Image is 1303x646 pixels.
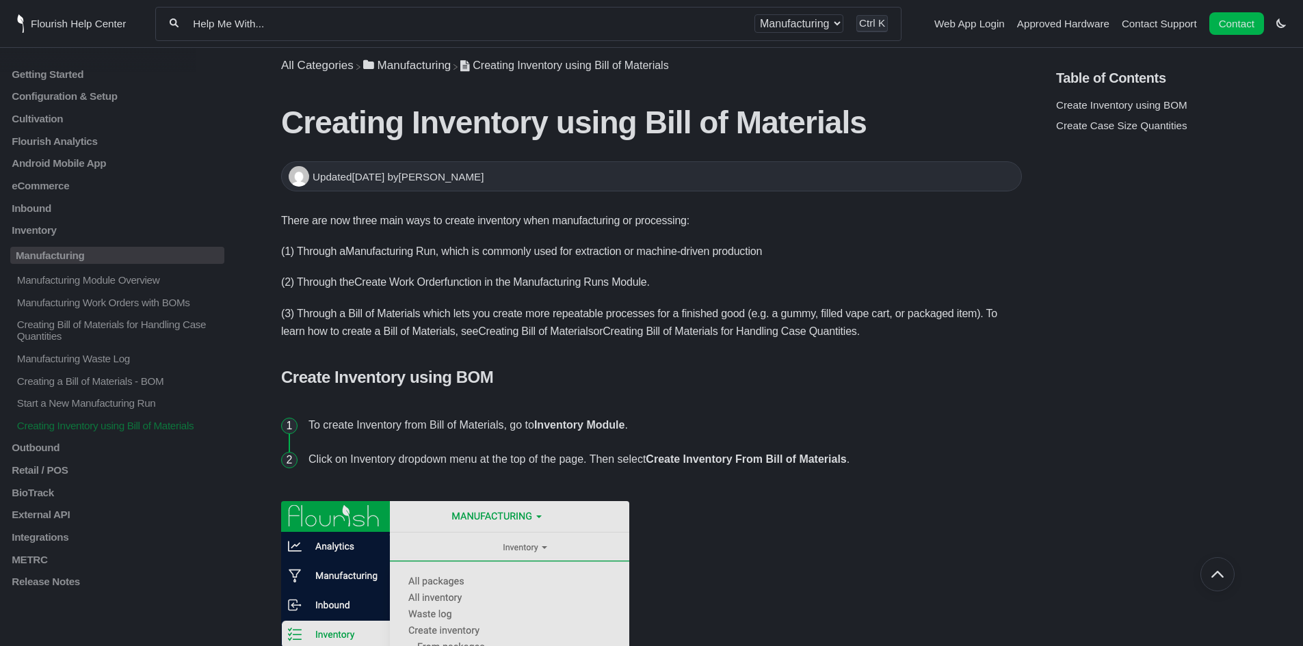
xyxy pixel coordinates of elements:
[534,419,624,431] strong: Inventory Module
[10,442,224,453] a: Outbound
[387,171,484,183] span: by
[10,90,224,102] a: Configuration & Setup
[17,14,126,33] a: Flourish Help Center
[16,319,224,342] p: Creating Bill of Materials for Handling Case Quantities
[10,576,224,587] a: Release Notes
[363,59,451,72] a: Manufacturing
[10,397,224,409] a: Start a New Manufacturing Run
[1122,18,1197,29] a: Contact Support navigation item
[10,509,224,520] a: External API
[399,171,484,183] span: [PERSON_NAME]
[10,420,224,431] a: Creating Inventory using Bill of Materials
[16,375,224,386] p: Creating a Bill of Materials - BOM
[281,243,1022,260] p: (1) Through a , which is commonly used for extraction or machine-driven production
[354,276,444,288] a: Create Work Order
[281,59,354,72] span: All Categories
[878,17,885,29] kbd: K
[303,442,1022,476] li: Click on Inventory dropdown menu at the top of the page. Then select .
[10,464,224,476] a: Retail / POS
[1206,14,1267,33] li: Contact desktop
[10,553,224,565] a: METRC
[10,375,224,386] a: Creating a Bill of Materials - BOM
[603,325,856,337] a: Creating Bill of Materials for Handling Case Quantities
[281,59,354,72] a: Breadcrumb link to All Categories
[10,68,224,80] a: Getting Started
[10,224,224,236] a: Inventory
[859,17,876,29] kbd: Ctrl
[289,166,309,187] img: Carly Westfall
[17,14,24,33] img: Flourish Help Center Logo
[16,274,224,286] p: Manufacturing Module Overview
[1017,18,1109,29] a: Approved Hardware navigation item
[31,18,126,29] span: Flourish Help Center
[10,157,224,169] a: Android Mobile App
[646,453,846,465] strong: Create Inventory From Bill of Materials
[1276,17,1286,29] a: Switch dark mode setting
[473,59,668,71] span: Creating Inventory using Bill of Materials
[1209,12,1264,35] a: Contact
[10,247,224,264] a: Manufacturing
[345,245,436,257] a: Manufacturing Run
[10,180,224,191] a: eCommerce
[10,113,224,124] a: Cultivation
[1200,557,1235,591] button: Go back to top of document
[10,353,224,364] a: Manufacturing Waste Log
[281,305,1022,340] p: (3) Through a Bill of Materials which lets you create more repeatable processes for a finished go...
[1056,99,1187,111] a: Create Inventory using BOM
[352,171,384,183] time: [DATE]
[934,18,1005,29] a: Web App Login navigation item
[281,104,1022,141] h1: Creating Inventory using Bill of Materials
[281,212,1022,230] p: There are now three main ways to create inventory when manufacturing or processing:
[192,17,741,30] input: Help Me With...
[10,531,224,543] a: Integrations
[281,368,1022,387] h4: Create Inventory using BOM
[10,296,224,308] a: Manufacturing Work Orders with BOMs
[16,397,224,409] p: Start a New Manufacturing Run
[1056,70,1293,86] h5: Table of Contents
[378,59,451,72] span: ​Manufacturing
[10,274,224,286] a: Manufacturing Module Overview
[281,273,1022,291] p: (2) Through the function in the Manufacturing Runs Module.
[313,171,387,183] span: Updated
[10,319,224,342] a: Creating Bill of Materials for Handling Case Quantities
[478,325,593,337] a: Creating Bill of Materials
[16,296,224,308] p: Manufacturing Work Orders with BOMs
[303,408,1022,442] li: To create Inventory from Bill of Materials, go to .
[16,420,224,431] p: Creating Inventory using Bill of Materials
[1056,120,1187,131] a: Create Case Size Quantities
[16,353,224,364] p: Manufacturing Waste Log
[10,486,224,498] a: BioTrack
[10,135,224,147] a: Flourish Analytics
[10,202,224,213] a: Inbound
